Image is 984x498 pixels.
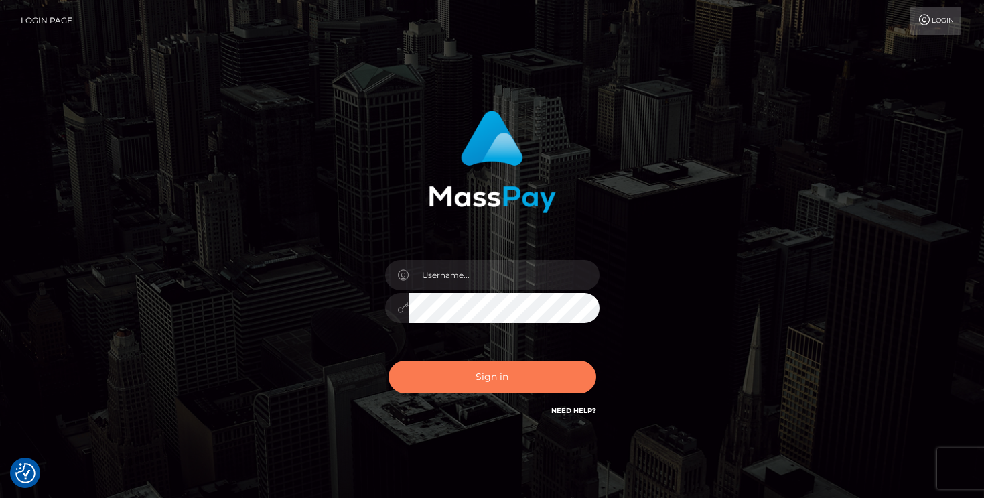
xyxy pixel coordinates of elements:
[15,463,36,483] img: Revisit consent button
[21,7,72,35] a: Login Page
[551,406,596,415] a: Need Help?
[910,7,961,35] a: Login
[389,361,596,393] button: Sign in
[429,111,556,213] img: MassPay Login
[15,463,36,483] button: Consent Preferences
[409,260,600,290] input: Username...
